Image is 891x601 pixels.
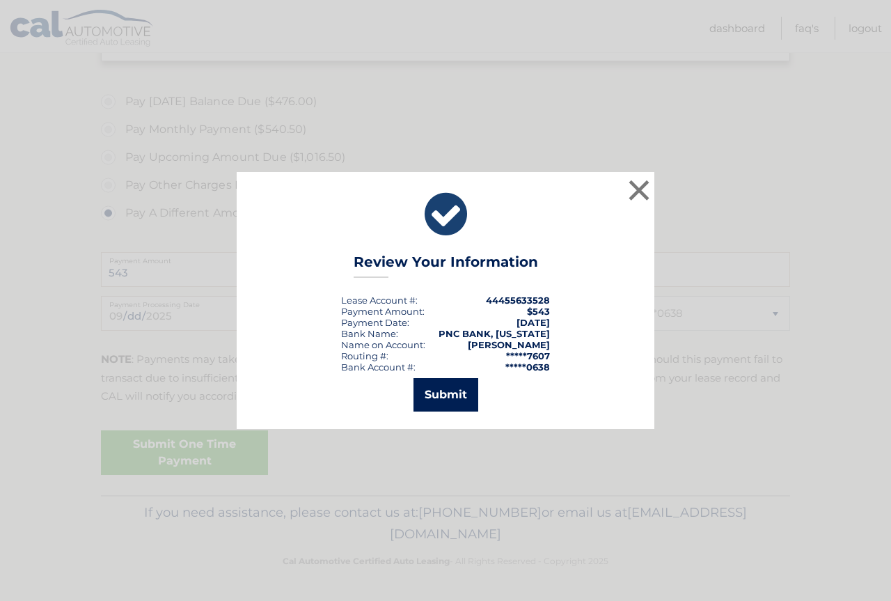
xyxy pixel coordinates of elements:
[625,176,653,204] button: ×
[341,350,388,361] div: Routing #:
[527,306,550,317] span: $543
[341,361,416,373] div: Bank Account #:
[468,339,550,350] strong: [PERSON_NAME]
[341,328,398,339] div: Bank Name:
[341,317,409,328] div: :
[341,306,425,317] div: Payment Amount:
[354,253,538,278] h3: Review Your Information
[517,317,550,328] span: [DATE]
[341,295,418,306] div: Lease Account #:
[439,328,550,339] strong: PNC BANK, [US_STATE]
[486,295,550,306] strong: 44455633528
[341,339,425,350] div: Name on Account:
[341,317,407,328] span: Payment Date
[413,378,478,412] button: Submit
